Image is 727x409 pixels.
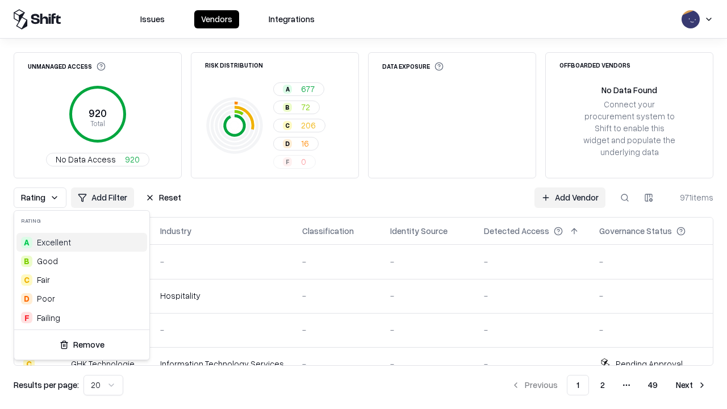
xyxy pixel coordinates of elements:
div: Rating [14,211,149,231]
div: F [21,312,32,323]
span: Good [37,255,58,267]
div: A [21,237,32,248]
div: Poor [37,293,55,304]
div: Failing [37,312,60,324]
div: Suggestions [14,231,149,329]
span: Fair [37,274,50,286]
div: C [21,274,32,286]
span: Excellent [37,236,71,248]
div: D [21,293,32,304]
div: B [21,256,32,267]
button: Remove [19,335,145,355]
